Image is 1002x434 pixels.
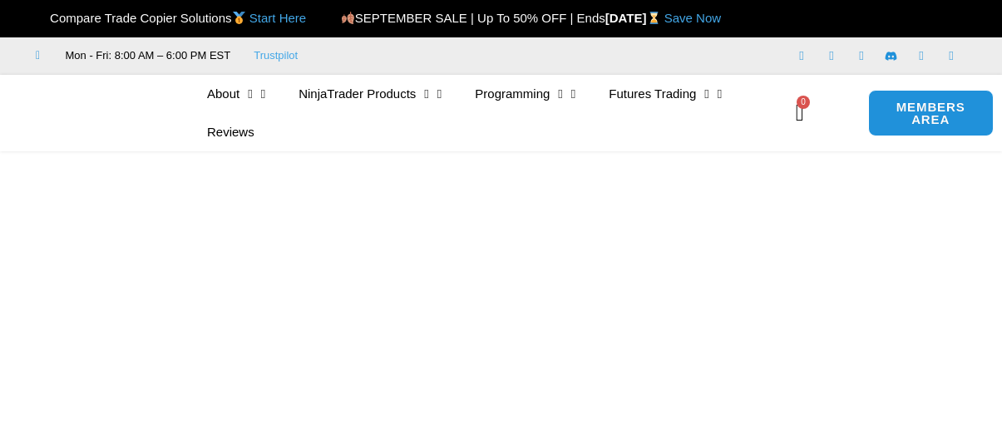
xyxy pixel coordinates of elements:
span: Mon - Fri: 8:00 AM – 6:00 PM EST [62,46,231,66]
a: Start Here [249,11,306,25]
img: LogoAI | Affordable Indicators – NinjaTrader [11,83,190,143]
a: Futures Trading [592,75,738,113]
span: 0 [797,96,810,109]
img: 🍂 [342,12,354,24]
img: 🥇 [233,12,245,24]
strong: [DATE] [605,11,664,25]
img: ⌛ [648,12,660,24]
a: MEMBERS AREA [868,90,994,136]
span: MEMBERS AREA [886,101,976,126]
a: About [190,75,282,113]
a: Reviews [190,113,271,151]
a: Programming [458,75,592,113]
nav: Menu [190,75,782,151]
a: 0 [771,89,829,137]
span: Compare Trade Copier Solutions [36,11,306,25]
a: Trustpilot [254,46,298,66]
span: SEPTEMBER SALE | Up To 50% OFF | Ends [341,11,605,25]
a: Save Now [664,11,721,25]
img: 🏆 [37,12,49,24]
a: NinjaTrader Products [282,75,458,113]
